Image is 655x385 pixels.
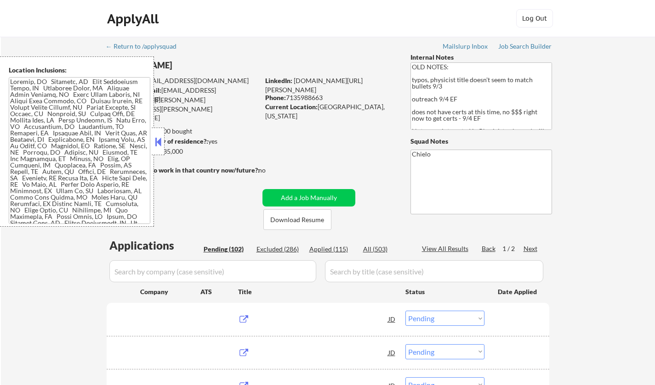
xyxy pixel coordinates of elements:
div: Location Inclusions: [9,66,150,75]
div: yes [106,137,256,146]
button: Add a Job Manually [262,189,355,206]
div: no [258,166,285,175]
div: Internal Notes [410,53,552,62]
a: ← Return to /applysquad [106,43,185,52]
div: Title [238,287,397,296]
div: JD [387,344,397,361]
div: [EMAIL_ADDRESS][DOMAIN_NAME] [107,86,259,104]
a: Job Search Builder [498,43,552,52]
div: [PERSON_NAME][EMAIL_ADDRESS][PERSON_NAME][DOMAIN_NAME] [107,95,259,123]
strong: Phone: [265,94,286,101]
strong: LinkedIn: [265,77,292,84]
div: Applied (115) [309,245,355,254]
div: Pending (102) [204,245,250,254]
div: Status [405,283,484,300]
button: Log Out [516,9,553,28]
div: ATS [200,287,238,296]
a: Mailslurp Inbox [443,43,489,52]
div: 115 sent / 200 bought [106,127,259,136]
div: Date Applied [498,287,538,296]
div: Back [482,244,496,253]
strong: Will need Visa to work in that country now/future?: [107,166,260,174]
div: Excluded (286) [256,245,302,254]
input: Search by title (case sensitive) [325,260,543,282]
div: Mailslurp Inbox [443,43,489,50]
div: 7135988663 [265,93,395,102]
strong: Current Location: [265,103,318,111]
button: Download Resume [263,209,331,230]
div: $135,000 [106,147,259,156]
div: ApplyAll [107,11,161,27]
div: Job Search Builder [498,43,552,50]
div: Applications [109,240,200,251]
div: [PERSON_NAME] [107,60,296,71]
div: JD [387,311,397,327]
div: Squad Notes [410,137,552,146]
a: [DOMAIN_NAME][URL][PERSON_NAME] [265,77,363,94]
div: ← Return to /applysquad [106,43,185,50]
div: [EMAIL_ADDRESS][DOMAIN_NAME] [107,76,259,85]
div: Company [140,287,200,296]
div: View All Results [422,244,471,253]
div: Next [524,244,538,253]
div: 1 / 2 [502,244,524,253]
div: All (503) [363,245,409,254]
input: Search by company (case sensitive) [109,260,316,282]
div: [GEOGRAPHIC_DATA], [US_STATE] [265,102,395,120]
